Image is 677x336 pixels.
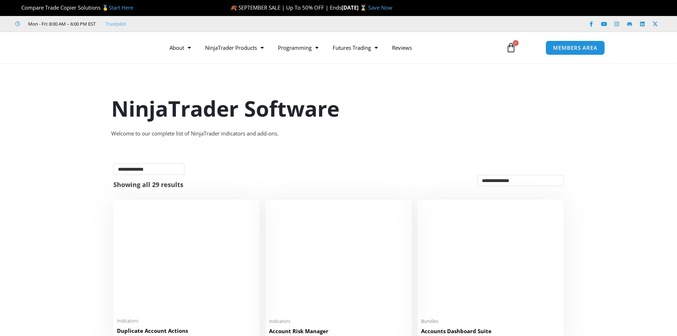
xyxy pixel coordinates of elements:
[117,327,256,335] h2: Duplicate Account Actions
[546,41,605,55] a: MEMBERS AREA
[198,39,271,56] a: NinjaTrader Products
[513,40,519,46] span: 0
[342,4,368,11] strong: [DATE] ⌛
[111,94,566,123] h1: NinjaTrader Software
[421,318,560,324] span: Bundles
[109,4,133,11] a: Start Here
[271,39,326,56] a: Programming
[269,327,408,335] h2: Account Risk Manager
[162,39,498,56] nav: Menu
[553,45,597,50] span: MEMBERS AREA
[269,203,408,314] img: Account Risk Manager
[72,35,149,60] img: LogoAI | Affordable Indicators – NinjaTrader
[326,39,385,56] a: Futures Trading
[15,4,133,11] span: Compare Trade Copier Solutions 🥇
[117,318,256,324] span: Indicators
[368,4,392,11] a: Save Now
[162,39,198,56] a: About
[477,175,564,186] select: Shop order
[106,20,126,28] a: Trustpilot
[495,37,527,58] a: 0
[113,181,183,188] p: Showing all 29 results
[421,203,560,314] img: Accounts Dashboard Suite
[26,20,96,28] span: Mon - Fri: 8:00 AM – 6:00 PM EST
[230,4,342,11] span: 🍂 SEPTEMBER SALE | Up To 50% OFF | Ends
[421,327,560,335] h2: Accounts Dashboard Suite
[269,318,408,324] span: Indicators
[385,39,419,56] a: Reviews
[111,129,566,139] div: Welcome to our complete list of NinjaTrader indicators and add-ons.
[16,5,21,10] img: 🏆
[117,203,256,314] img: Duplicate Account Actions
